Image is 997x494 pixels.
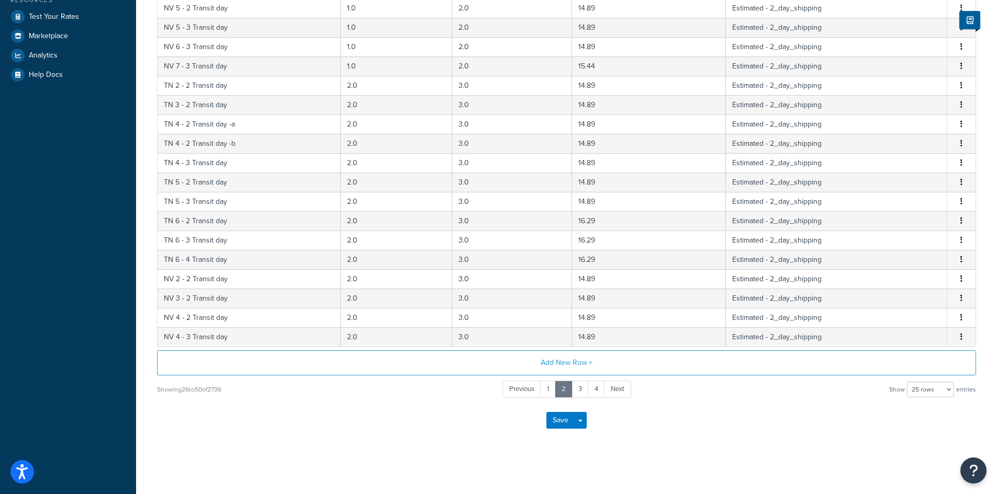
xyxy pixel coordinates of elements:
span: Next [611,384,624,394]
td: 2.0 [341,211,453,231]
td: TN 6 - 4 Transit day [158,250,341,269]
td: 14.89 [572,134,726,153]
td: NV 7 - 3 Transit day [158,56,341,76]
td: 3.0 [452,192,572,211]
button: Show Help Docs [959,11,980,29]
td: 1.0 [341,37,453,56]
td: 2.0 [452,37,572,56]
td: 14.89 [572,308,726,327]
td: Estimated - 2_day_shipping [726,308,947,327]
td: 14.89 [572,95,726,114]
div: Showing 26 to 50 of 2736 [157,382,221,397]
button: Add New Row + [157,350,976,375]
td: 3.0 [452,250,572,269]
td: 2.0 [341,269,453,289]
span: Previous [509,384,534,394]
td: 14.89 [572,76,726,95]
td: 3.0 [452,114,572,134]
a: 1 [540,381,556,398]
td: 16.29 [572,231,726,250]
td: 3.0 [452,76,572,95]
td: 3.0 [452,134,572,153]
span: Test Your Rates [29,13,79,21]
td: 3.0 [452,173,572,192]
td: 3.0 [452,269,572,289]
button: Save [546,412,575,429]
td: 1.0 [341,18,453,37]
button: Open Resource Center [960,457,987,484]
span: Show [889,382,905,397]
a: Analytics [8,46,128,65]
td: 2.0 [341,192,453,211]
td: 14.89 [572,192,726,211]
td: 14.89 [572,289,726,308]
td: Estimated - 2_day_shipping [726,269,947,289]
td: NV 2 - 2 Transit day [158,269,341,289]
td: 2.0 [452,18,572,37]
td: 14.89 [572,18,726,37]
td: Estimated - 2_day_shipping [726,114,947,134]
td: TN 6 - 2 Transit day [158,211,341,231]
td: Estimated - 2_day_shipping [726,56,947,76]
a: Next [604,381,631,398]
td: TN 2 - 2 Transit day [158,76,341,95]
td: 16.29 [572,250,726,269]
td: 3.0 [452,95,572,114]
span: entries [956,382,976,397]
td: 2.0 [341,114,453,134]
td: Estimated - 2_day_shipping [726,95,947,114]
td: Estimated - 2_day_shipping [726,211,947,231]
a: 3 [572,381,589,398]
td: 15.44 [572,56,726,76]
td: 14.89 [572,114,726,134]
a: Test Your Rates [8,7,128,26]
a: Marketplace [8,27,128,45]
td: Estimated - 2_day_shipping [726,134,947,153]
td: TN 4 - 2 Transit day -b [158,134,341,153]
td: 2.0 [341,134,453,153]
td: TN 5 - 2 Transit day [158,173,341,192]
td: 2.0 [341,289,453,308]
td: TN 4 - 2 Transit day -a [158,114,341,134]
a: 4 [588,381,605,398]
td: 14.89 [572,327,726,347]
td: Estimated - 2_day_shipping [726,231,947,250]
td: Estimated - 2_day_shipping [726,192,947,211]
td: 3.0 [452,231,572,250]
td: 14.89 [572,37,726,56]
td: TN 4 - 3 Transit day [158,153,341,173]
td: 14.89 [572,153,726,173]
td: 14.89 [572,269,726,289]
td: NV 4 - 3 Transit day [158,327,341,347]
td: 3.0 [452,308,572,327]
a: Help Docs [8,65,128,84]
td: Estimated - 2_day_shipping [726,76,947,95]
td: Estimated - 2_day_shipping [726,327,947,347]
td: TN 3 - 2 Transit day [158,95,341,114]
td: TN 6 - 3 Transit day [158,231,341,250]
td: Estimated - 2_day_shipping [726,250,947,269]
td: NV 6 - 3 Transit day [158,37,341,56]
a: Previous [502,381,541,398]
td: NV 4 - 2 Transit day [158,308,341,327]
td: 16.29 [572,211,726,231]
a: 2 [555,381,573,398]
td: Estimated - 2_day_shipping [726,37,947,56]
td: 2.0 [341,153,453,173]
td: 2.0 [341,250,453,269]
td: 3.0 [452,211,572,231]
td: NV 5 - 3 Transit day [158,18,341,37]
span: Help Docs [29,71,63,79]
td: 2.0 [341,231,453,250]
td: 2.0 [452,56,572,76]
td: 2.0 [341,173,453,192]
td: Estimated - 2_day_shipping [726,18,947,37]
td: Estimated - 2_day_shipping [726,153,947,173]
span: Analytics [29,51,58,60]
span: Marketplace [29,32,68,41]
td: 3.0 [452,289,572,308]
td: 2.0 [341,95,453,114]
